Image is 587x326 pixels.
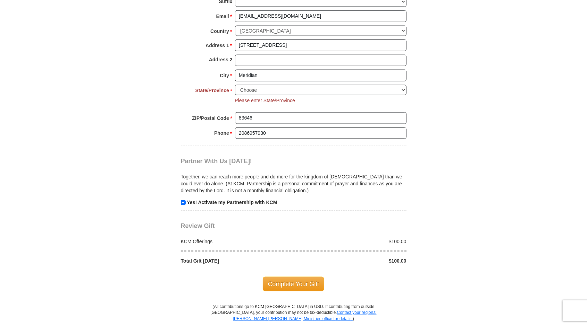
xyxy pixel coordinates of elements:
[209,55,233,64] strong: Address 2
[210,26,229,36] strong: Country
[177,238,294,245] div: KCM Offerings
[294,257,410,264] div: $100.00
[195,86,229,95] strong: State/Province
[187,200,277,205] strong: Yes! Activate my Partnership with KCM
[206,41,229,50] strong: Address 1
[181,173,406,194] p: Together, we can reach more people and do more for the kingdom of [DEMOGRAPHIC_DATA] than we coul...
[192,113,229,123] strong: ZIP/Postal Code
[235,97,295,104] li: Please enter State/Province
[294,238,410,245] div: $100.00
[216,11,229,21] strong: Email
[177,257,294,264] div: Total Gift [DATE]
[181,158,252,165] span: Partner With Us [DATE]!
[181,222,215,229] span: Review Gift
[214,128,229,138] strong: Phone
[263,277,324,291] span: Complete Your Gift
[233,310,377,321] a: Contact your regional [PERSON_NAME] [PERSON_NAME] Ministries office for details.
[220,71,229,80] strong: City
